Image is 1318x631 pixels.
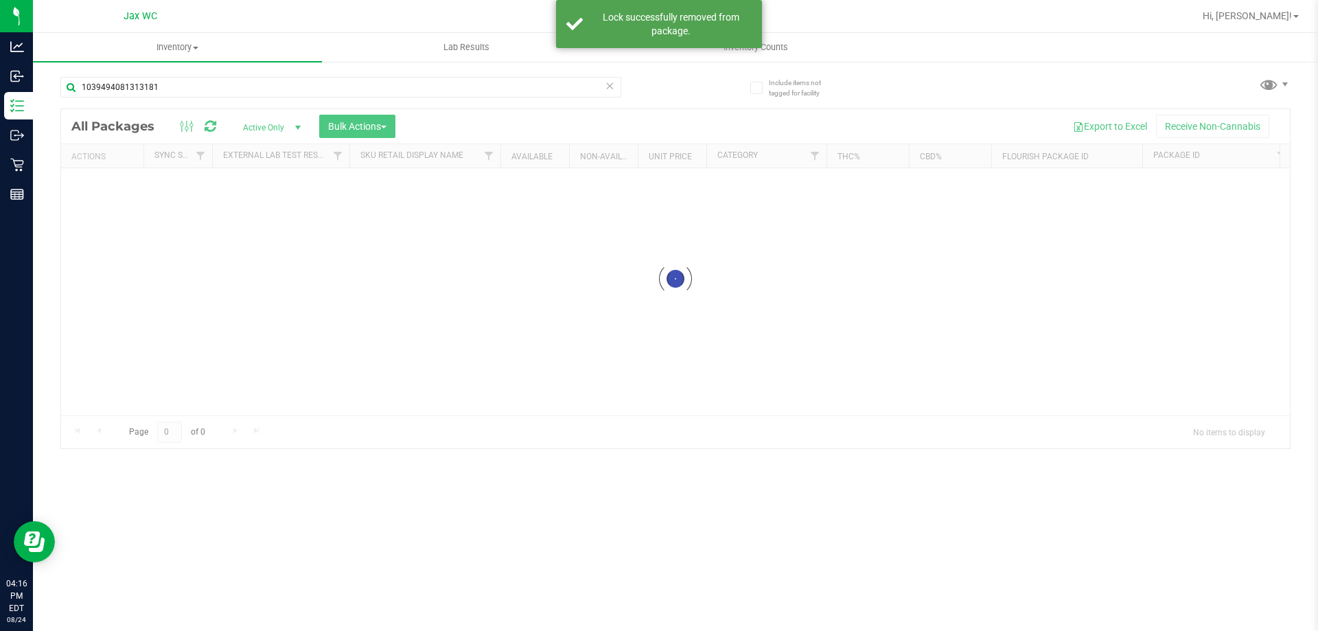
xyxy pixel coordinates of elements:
[6,615,27,625] p: 08/24
[10,99,24,113] inline-svg: Inventory
[605,77,614,95] span: Clear
[425,41,508,54] span: Lab Results
[10,40,24,54] inline-svg: Analytics
[10,69,24,83] inline-svg: Inbound
[33,41,322,54] span: Inventory
[10,187,24,201] inline-svg: Reports
[769,78,837,98] span: Include items not tagged for facility
[10,128,24,142] inline-svg: Outbound
[14,521,55,562] iframe: Resource center
[322,33,611,62] a: Lab Results
[6,577,27,615] p: 04:16 PM EDT
[590,10,752,38] div: Lock successfully removed from package.
[33,33,322,62] a: Inventory
[1203,10,1292,21] span: Hi, [PERSON_NAME]!
[124,10,157,22] span: Jax WC
[10,158,24,172] inline-svg: Retail
[60,77,621,97] input: Search Package ID, Item Name, SKU, Lot or Part Number...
